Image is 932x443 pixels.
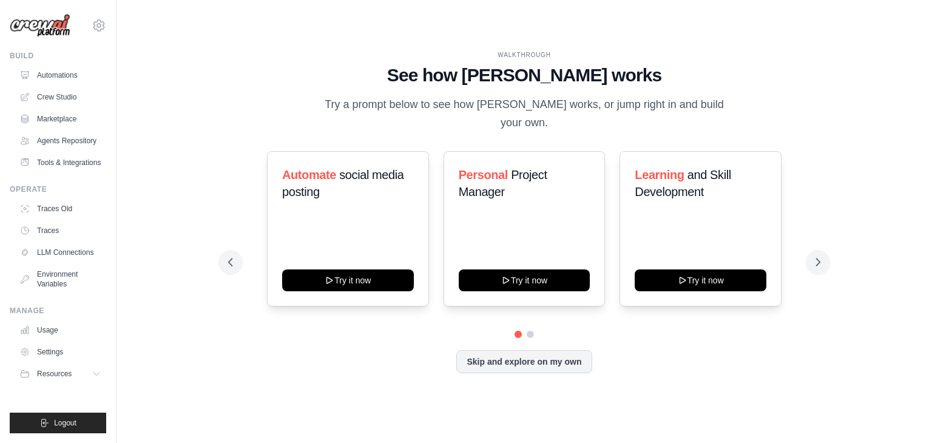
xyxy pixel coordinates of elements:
a: Traces Old [15,199,106,218]
button: Try it now [459,269,590,291]
a: Usage [15,320,106,340]
a: LLM Connections [15,243,106,262]
a: Settings [15,342,106,362]
button: Resources [15,364,106,384]
span: Learning [635,168,684,181]
span: Project Manager [459,168,547,198]
a: Marketplace [15,109,106,129]
span: Personal [459,168,508,181]
div: WALKTHROUGH [228,50,820,59]
a: Agents Repository [15,131,106,150]
a: Crew Studio [15,87,106,107]
a: Environment Variables [15,265,106,294]
button: Try it now [635,269,766,291]
p: Try a prompt below to see how [PERSON_NAME] works, or jump right in and build your own. [320,96,728,132]
div: Build [10,51,106,61]
img: Logo [10,14,70,38]
a: Automations [15,66,106,85]
span: Logout [54,418,76,428]
div: Operate [10,184,106,194]
a: Tools & Integrations [15,153,106,172]
h1: See how [PERSON_NAME] works [228,64,820,86]
span: social media posting [282,168,404,198]
div: Manage [10,306,106,316]
a: Traces [15,221,106,240]
span: and Skill Development [635,168,731,198]
button: Try it now [282,269,414,291]
span: Automate [282,168,336,181]
button: Skip and explore on my own [456,350,592,373]
span: Resources [37,369,72,379]
button: Logout [10,413,106,433]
